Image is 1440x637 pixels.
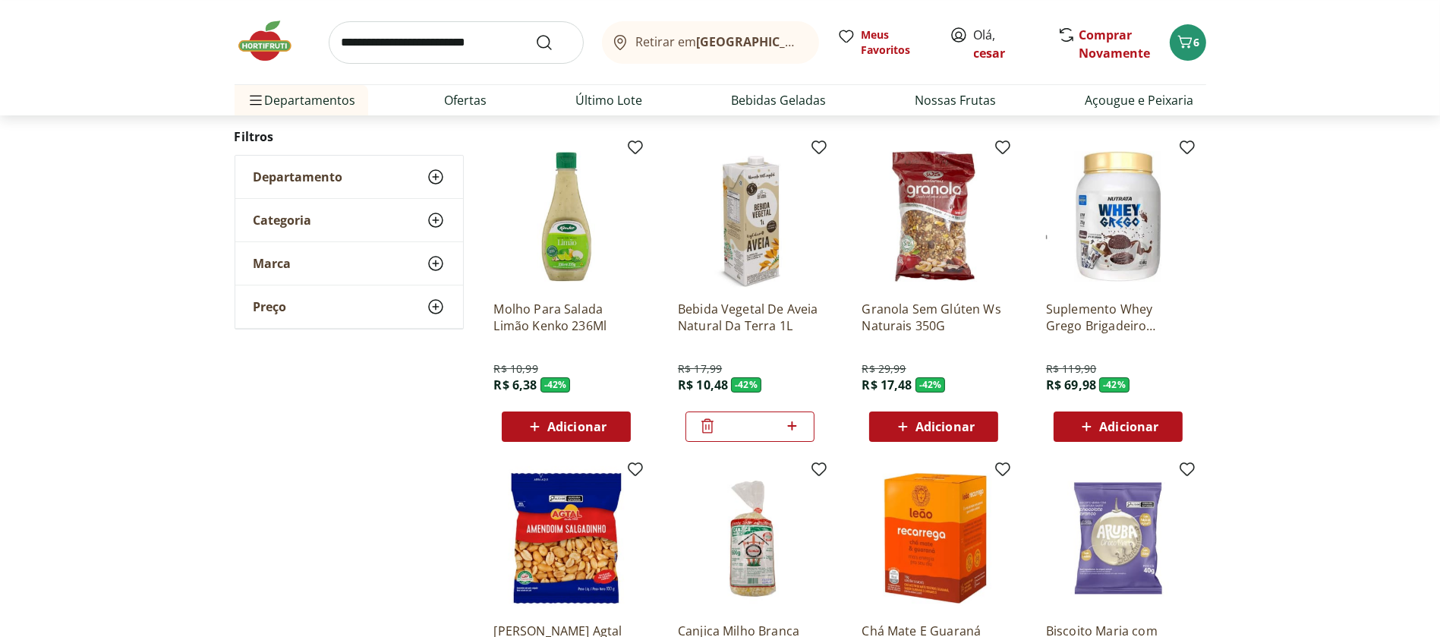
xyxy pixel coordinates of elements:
span: Marca [254,256,291,271]
img: Biscoito Maria com Cobertura de Chocolate Branco Aruba 40g [1046,466,1190,610]
span: R$ 6,38 [494,377,537,393]
span: R$ 29,99 [862,361,906,377]
button: Carrinho [1170,24,1206,61]
button: Preço [235,285,463,328]
span: - 42 % [1099,377,1130,393]
a: Meus Favoritos [837,27,931,58]
button: Adicionar [1054,412,1183,442]
a: Bebida Vegetal De Aveia Natural Da Terra 1L [678,301,822,334]
span: Meus Favoritos [862,27,931,58]
img: Molho Para Salada Limão Kenko 236Ml [494,144,638,289]
span: R$ 17,48 [862,377,912,393]
span: Preço [254,299,287,314]
a: Açougue e Peixaria [1086,91,1194,109]
a: Nossas Frutas [915,91,997,109]
img: Chá Mate E Guaraná Recarrega Leão 16G [862,466,1006,610]
button: Submit Search [535,33,572,52]
span: Retirar em [635,35,803,49]
span: Departamentos [247,82,356,118]
a: cesar [974,45,1006,61]
span: R$ 119,90 [1046,361,1096,377]
a: Granola Sem Glúten Ws Naturais 350G [862,301,1006,334]
button: Menu [247,82,265,118]
span: Adicionar [915,421,975,433]
b: [GEOGRAPHIC_DATA]/[GEOGRAPHIC_DATA] [696,33,952,50]
span: - 42 % [915,377,946,393]
button: Adicionar [502,412,631,442]
button: Marca [235,242,463,285]
img: Suplemento Whey Grego Brigadeiro Nutrata 450g [1046,144,1190,289]
input: search [329,21,584,64]
span: R$ 10,48 [678,377,728,393]
span: - 42 % [731,377,761,393]
h2: Filtros [235,121,464,152]
button: Categoria [235,199,463,241]
a: Ofertas [445,91,487,109]
button: Adicionar [869,412,998,442]
span: Categoria [254,213,312,228]
a: Último Lote [576,91,643,109]
span: R$ 69,98 [1046,377,1096,393]
span: R$ 10,99 [494,361,538,377]
span: Olá, [974,26,1041,62]
span: - 42 % [540,377,571,393]
a: Bebidas Geladas [732,91,827,109]
span: 6 [1194,35,1200,49]
a: Molho Para Salada Limão Kenko 236Ml [494,301,638,334]
img: Hortifruti [235,18,310,64]
button: Retirar em[GEOGRAPHIC_DATA]/[GEOGRAPHIC_DATA] [602,21,819,64]
img: Amendoim Salgadinho Agtal 100g [494,466,638,610]
span: Adicionar [547,421,607,433]
span: Departamento [254,169,343,184]
img: Canjica Milho Branca 500G [678,466,822,610]
img: Granola Sem Glúten Ws Naturais 350G [862,144,1006,289]
a: Comprar Novamente [1079,27,1151,61]
span: R$ 17,99 [678,361,722,377]
button: Departamento [235,156,463,198]
span: Adicionar [1099,421,1158,433]
a: Suplemento Whey Grego Brigadeiro Nutrata 450g [1046,301,1190,334]
img: Bebida Vegetal De Aveia Natural Da Terra 1L [678,144,822,289]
